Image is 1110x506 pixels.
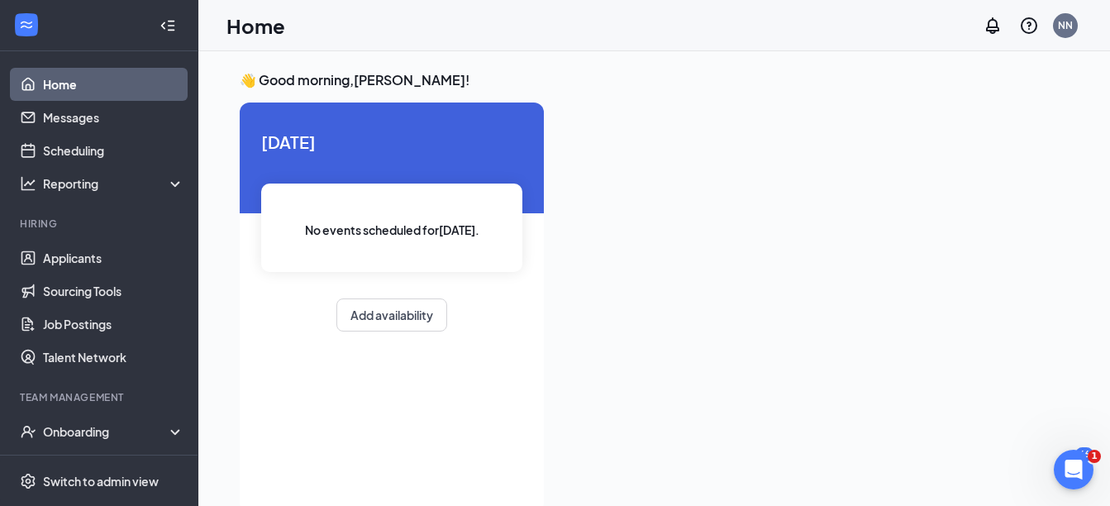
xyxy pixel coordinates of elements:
div: Hiring [20,217,181,231]
a: Sourcing Tools [43,274,184,308]
svg: Settings [20,473,36,489]
span: 1 [1088,450,1101,463]
a: Home [43,68,184,101]
div: Onboarding [43,423,170,440]
svg: WorkstreamLogo [18,17,35,33]
svg: Analysis [20,175,36,192]
a: Messages [43,101,184,134]
div: Reporting [43,175,185,192]
h3: 👋 Good morning, [PERSON_NAME] ! [240,71,1069,89]
a: Scheduling [43,134,184,167]
iframe: Intercom live chat [1054,450,1093,489]
a: Job Postings [43,308,184,341]
h1: Home [226,12,285,40]
span: [DATE] [261,129,522,155]
svg: QuestionInfo [1019,16,1039,36]
div: Switch to admin view [43,473,159,489]
svg: UserCheck [20,423,36,440]
a: Applicants [43,241,184,274]
div: Team Management [20,390,181,404]
a: Talent Network [43,341,184,374]
button: Add availability [336,298,447,332]
svg: Collapse [160,17,176,34]
span: No events scheduled for [DATE] . [305,221,479,239]
div: NN [1058,18,1073,32]
div: 66 [1075,447,1093,461]
svg: Notifications [983,16,1003,36]
a: Team [43,448,184,481]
